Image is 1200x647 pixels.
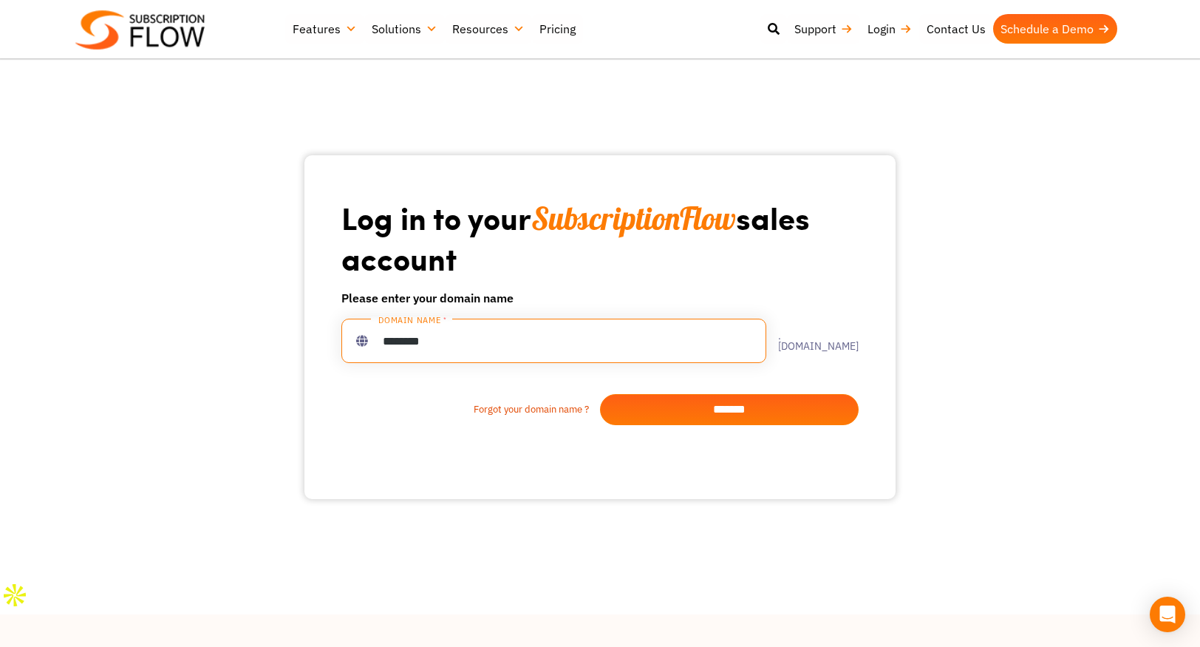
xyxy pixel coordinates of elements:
a: Pricing [532,14,583,44]
a: Schedule a Demo [993,14,1117,44]
img: Subscriptionflow [75,10,205,50]
a: Resources [445,14,532,44]
a: Support [787,14,860,44]
div: Open Intercom Messenger [1150,597,1185,632]
a: Solutions [364,14,445,44]
h6: Please enter your domain name [341,289,859,307]
a: Login [860,14,919,44]
a: Features [285,14,364,44]
span: SubscriptionFlow [531,199,736,238]
label: .[DOMAIN_NAME] [766,331,859,351]
a: Forgot your domain name ? [341,402,600,417]
a: Contact Us [919,14,993,44]
h1: Log in to your sales account [341,198,859,277]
